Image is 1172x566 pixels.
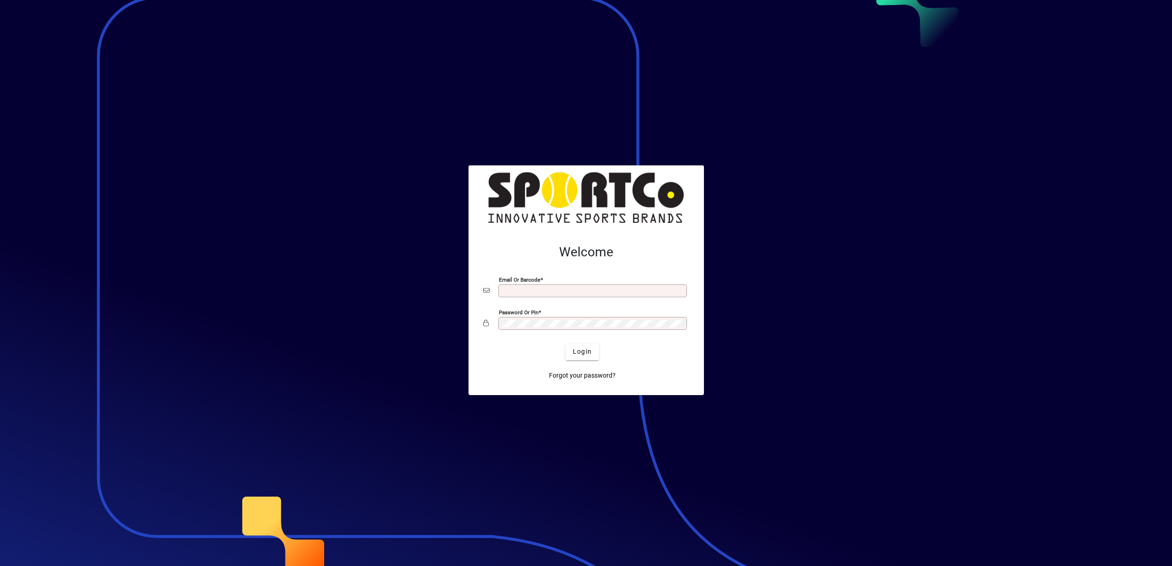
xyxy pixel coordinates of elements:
[573,347,592,357] span: Login
[499,276,540,283] mat-label: Email or Barcode
[545,368,619,384] a: Forgot your password?
[566,344,599,360] button: Login
[483,244,689,260] h2: Welcome
[549,371,616,380] span: Forgot your password?
[499,309,538,315] mat-label: Password or Pin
